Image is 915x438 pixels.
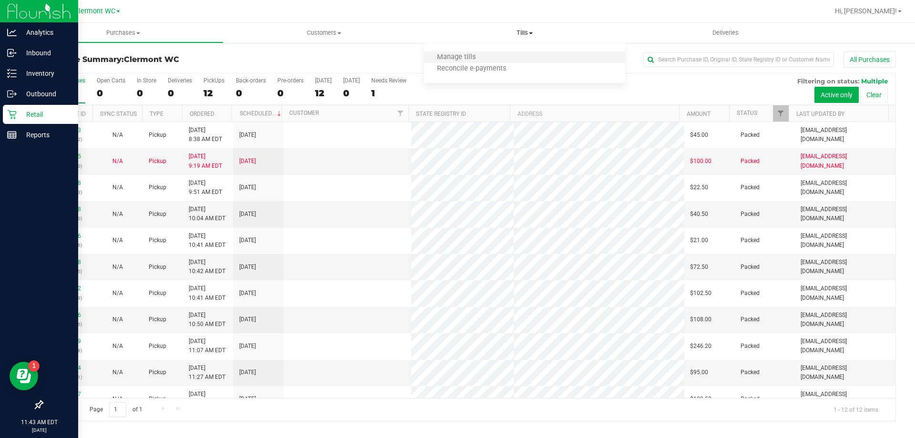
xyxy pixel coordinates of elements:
[112,237,123,244] span: Not Applicable
[801,152,890,170] span: [EMAIL_ADDRESS][DOMAIN_NAME]
[625,23,826,43] a: Deliveries
[4,418,74,427] p: 11:43 AM EDT
[112,396,123,402] span: Not Applicable
[23,23,224,43] a: Purchases
[690,236,708,245] span: $21.00
[741,131,760,140] span: Packed
[17,129,74,141] p: Reports
[814,87,859,103] button: Active only
[54,338,81,345] a: 11848779
[112,183,123,192] button: N/A
[690,289,712,298] span: $102.50
[54,206,81,213] a: 11848358
[277,77,304,84] div: Pre-orders
[17,27,74,38] p: Analytics
[7,130,17,140] inline-svg: Reports
[112,264,123,270] span: Not Applicable
[112,316,123,323] span: Not Applicable
[801,284,890,302] span: [EMAIL_ADDRESS][DOMAIN_NAME]
[112,157,123,166] button: N/A
[737,110,757,116] a: Status
[690,183,708,192] span: $22.50
[277,88,304,99] div: 0
[190,111,214,117] a: Ordered
[124,55,179,64] span: Clermont WC
[137,88,156,99] div: 0
[97,77,125,84] div: Open Carts
[239,368,256,377] span: [DATE]
[801,311,890,329] span: [EMAIL_ADDRESS][DOMAIN_NAME]
[690,263,708,272] span: $72.50
[17,68,74,79] p: Inventory
[149,157,166,166] span: Pickup
[149,131,166,140] span: Pickup
[424,53,488,61] span: Manage tills
[643,52,834,67] input: Search Purchase ID, Original ID, State Registry ID or Customer Name...
[801,179,890,197] span: [EMAIL_ADDRESS][DOMAIN_NAME]
[203,88,224,99] div: 12
[741,315,760,324] span: Packed
[189,311,225,329] span: [DATE] 10:50 AM EDT
[315,77,332,84] div: [DATE]
[112,343,123,349] span: Not Applicable
[112,210,123,219] button: N/A
[81,402,150,417] span: Page of 1
[797,77,859,85] span: Filtering on status:
[168,88,192,99] div: 0
[54,180,81,186] a: 11848288
[741,183,760,192] span: Packed
[741,368,760,377] span: Packed
[860,87,888,103] button: Clear
[112,368,123,377] button: N/A
[700,29,752,37] span: Deliveries
[690,342,712,351] span: $246.20
[109,402,126,417] input: 1
[7,28,17,37] inline-svg: Analytics
[741,289,760,298] span: Packed
[239,395,256,404] span: [DATE]
[54,312,81,318] a: 11848696
[112,342,123,351] button: N/A
[796,111,844,117] a: Last Updated By
[7,69,17,78] inline-svg: Inventory
[23,29,223,37] span: Purchases
[239,263,256,272] span: [DATE]
[690,131,708,140] span: $45.00
[28,360,40,372] iframe: Resource center unread badge
[371,77,407,84] div: Needs Review
[741,342,760,351] span: Packed
[393,105,408,122] a: Filter
[189,232,225,250] span: [DATE] 10:41 AM EDT
[741,210,760,219] span: Packed
[343,88,360,99] div: 0
[149,289,166,298] span: Pickup
[801,258,890,276] span: [EMAIL_ADDRESS][DOMAIN_NAME]
[835,7,897,15] span: Hi, [PERSON_NAME]!
[690,395,712,404] span: $109.50
[54,391,81,397] a: 11849057
[112,263,123,272] button: N/A
[149,263,166,272] span: Pickup
[7,110,17,119] inline-svg: Retail
[4,427,74,434] p: [DATE]
[801,390,890,408] span: [EMAIL_ADDRESS][DOMAIN_NAME]
[7,89,17,99] inline-svg: Outbound
[112,289,123,298] button: N/A
[54,285,81,292] a: 11848612
[343,77,360,84] div: [DATE]
[224,23,424,43] a: Customers
[100,111,137,117] a: Sync Status
[826,402,886,417] span: 1 - 12 of 12 items
[112,395,123,404] button: N/A
[112,315,123,324] button: N/A
[801,337,890,355] span: [EMAIL_ADDRESS][DOMAIN_NAME]
[801,126,890,144] span: [EMAIL_ADDRESS][DOMAIN_NAME]
[189,258,225,276] span: [DATE] 10:42 AM EDT
[10,362,38,390] iframe: Resource center
[315,88,332,99] div: 12
[844,51,896,68] button: All Purchases
[687,111,711,117] a: Amount
[54,127,81,133] a: 11847753
[17,47,74,59] p: Inbound
[801,232,890,250] span: [EMAIL_ADDRESS][DOMAIN_NAME]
